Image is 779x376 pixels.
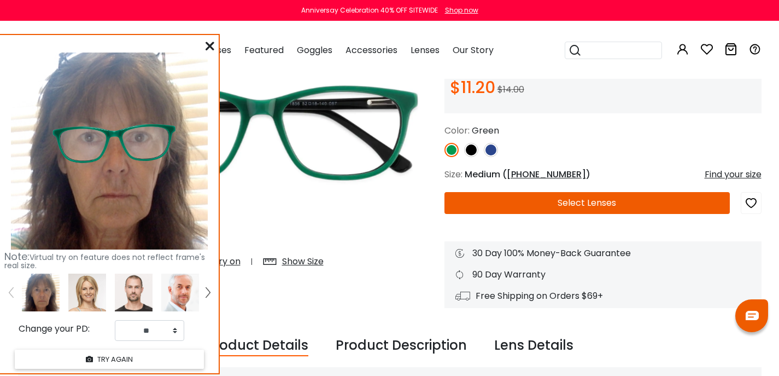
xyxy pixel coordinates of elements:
span: Our Story [453,44,494,56]
span: Goggles [297,44,332,56]
div: 90 Day Warranty [455,268,751,281]
img: KuOu2dtnoPccABWuZMxeL8P8C2e+iY1zqsygAAAAASUVORK5CYII= [22,274,60,311]
div: Find your size [705,168,762,181]
img: tryonModel5.png [115,274,153,311]
a: Shop now [440,5,478,15]
span: $11.20 [450,76,495,99]
img: left.png [9,287,13,297]
img: original.png [46,108,183,180]
div: Anniversay Celebration 40% OFF SITEWIDE [301,5,438,15]
span: Green [472,124,499,137]
img: right.png [206,287,210,297]
span: Accessories [345,44,397,56]
img: tryonModel8.png [161,274,199,311]
button: Select Lenses [444,192,730,214]
div: Free Shipping on Orders $69+ [455,290,751,303]
span: [PHONE_NUMBER] [507,168,586,181]
img: KuOu2dtnoPccABWuZMxeL8P8C2e+iY1zqsygAAAAASUVORK5CYII= [11,53,208,250]
div: Show Size [282,255,324,268]
span: Color: [444,124,470,137]
span: Featured [244,44,284,56]
div: Shop now [445,5,478,15]
img: chat [746,311,759,320]
div: 30 Day 100% Money-Back Guarantee [455,247,751,260]
div: Product Details [206,335,308,356]
div: Product Description [336,335,467,356]
span: $14.00 [497,83,524,96]
button: TRY AGAIN [15,350,204,369]
img: tryonModel7.png [68,274,106,311]
span: Virtual try on feature does not reflect frame's real size. [4,252,205,271]
span: Size: [444,168,462,181]
span: Lenses [411,44,440,56]
div: Lens Details [494,335,573,356]
span: Medium ( ) [465,168,590,181]
div: Try on [213,255,241,268]
span: Note: [4,250,30,263]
